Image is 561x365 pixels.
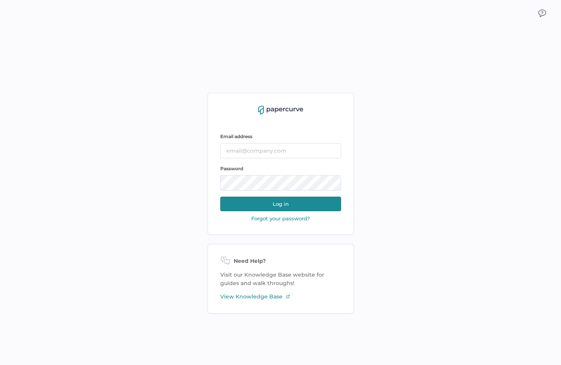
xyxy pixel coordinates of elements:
[220,166,243,171] span: Password
[207,244,354,314] div: Visit our Knowledge Base website for guides and walk throughs!
[220,197,341,211] button: Log in
[220,292,283,301] span: View Knowledge Base
[220,257,231,266] img: need-help-icon.d526b9f7.svg
[286,294,290,299] img: external-link-icon-3.58f4c051.svg
[220,143,341,158] input: email@company.com
[220,134,252,139] span: Email address
[220,257,341,266] div: Need Help?
[258,106,303,115] img: papercurve-logo-colour.7244d18c.svg
[538,10,546,17] img: icon_chat.2bd11823.svg
[249,215,312,222] button: Forgot your password?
